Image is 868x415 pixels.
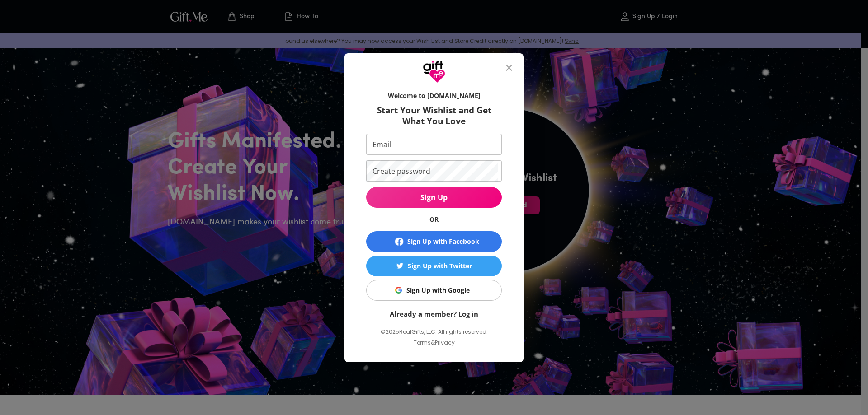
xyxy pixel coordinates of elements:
img: GiftMe Logo [423,61,445,83]
a: Already a member? Log in [390,309,478,318]
button: Sign Up with GoogleSign Up with Google [366,280,502,301]
p: & [431,338,435,355]
img: Sign Up with Google [395,287,402,294]
span: Sign Up [366,192,502,202]
button: close [498,57,520,79]
div: Sign Up with Facebook [407,237,479,247]
button: Sign Up with Facebook [366,231,502,252]
button: Sign Up with TwitterSign Up with Twitter [366,256,502,276]
h6: OR [366,215,502,224]
a: Terms [414,339,431,346]
button: Sign Up [366,187,502,208]
img: Sign Up with Twitter [396,262,403,269]
p: © 2025 RealGifts, LLC. All rights reserved. [366,326,502,338]
h6: Start Your Wishlist and Get What You Love [366,105,502,126]
h6: Welcome to [DOMAIN_NAME] [366,91,502,100]
div: Sign Up with Twitter [408,261,472,271]
div: Sign Up with Google [406,285,470,295]
a: Privacy [435,339,455,346]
